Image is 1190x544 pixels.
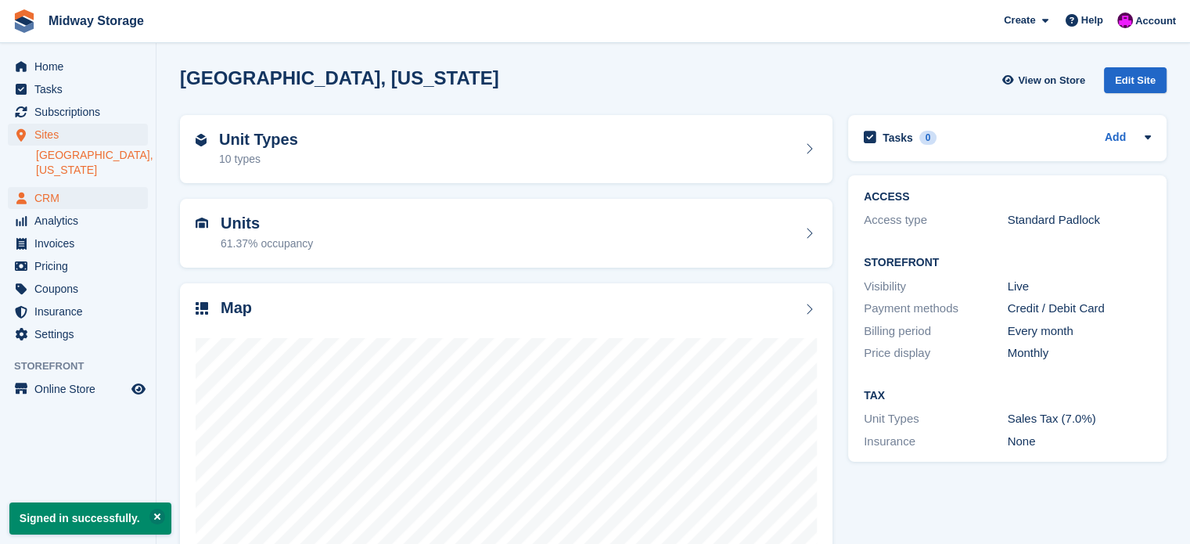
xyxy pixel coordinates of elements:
h2: Map [221,299,252,317]
div: Credit / Debit Card [1008,300,1152,318]
div: Every month [1008,322,1152,340]
a: menu [8,187,148,209]
img: stora-icon-8386f47178a22dfd0bd8f6a31ec36ba5ce8667c1dd55bd0f319d3a0aa187defe.svg [13,9,36,33]
span: Subscriptions [34,101,128,123]
span: Insurance [34,301,128,322]
h2: Unit Types [219,131,298,149]
div: None [1008,433,1152,451]
div: 0 [919,131,937,145]
a: Units 61.37% occupancy [180,199,832,268]
span: Help [1081,13,1103,28]
a: menu [8,278,148,300]
img: Gordie Sorensen [1117,13,1133,28]
img: unit-type-icn-2b2737a686de81e16bb02015468b77c625bbabd49415b5ef34ead5e3b44a266d.svg [196,134,207,146]
a: menu [8,255,148,277]
a: menu [8,232,148,254]
div: Insurance [864,433,1008,451]
h2: Storefront [864,257,1151,269]
a: menu [8,378,148,400]
a: menu [8,78,148,100]
div: Edit Site [1104,67,1167,93]
img: unit-icn-7be61d7bf1b0ce9d3e12c5938cc71ed9869f7b940bace4675aadf7bd6d80202e.svg [196,218,208,229]
div: Sales Tax (7.0%) [1008,410,1152,428]
div: Monthly [1008,344,1152,362]
span: Sites [34,124,128,146]
a: View on Store [1000,67,1091,93]
img: map-icn-33ee37083ee616e46c38cad1a60f524a97daa1e2b2c8c0bc3eb3415660979fc1.svg [196,302,208,315]
a: menu [8,124,148,146]
a: Add [1105,129,1126,147]
div: Live [1008,278,1152,296]
div: Price display [864,344,1008,362]
div: 61.37% occupancy [221,236,313,252]
a: menu [8,301,148,322]
span: Tasks [34,78,128,100]
a: menu [8,210,148,232]
a: Preview store [129,380,148,398]
a: Midway Storage [42,8,150,34]
div: Unit Types [864,410,1008,428]
a: menu [8,101,148,123]
span: Account [1135,13,1176,29]
h2: [GEOGRAPHIC_DATA], [US_STATE] [180,67,499,88]
span: Invoices [34,232,128,254]
p: Signed in successfully. [9,503,171,535]
span: View on Store [1018,73,1085,88]
h2: Tasks [883,131,913,145]
span: CRM [34,187,128,209]
span: Storefront [14,358,156,374]
span: Settings [34,323,128,345]
span: Coupons [34,278,128,300]
span: Home [34,56,128,77]
a: Unit Types 10 types [180,115,832,184]
div: Billing period [864,322,1008,340]
span: Pricing [34,255,128,277]
a: menu [8,56,148,77]
div: Access type [864,211,1008,229]
a: menu [8,323,148,345]
span: Analytics [34,210,128,232]
h2: ACCESS [864,191,1151,204]
h2: Units [221,214,313,232]
a: Edit Site [1104,67,1167,99]
div: 10 types [219,151,298,168]
h2: Tax [864,390,1151,402]
div: Payment methods [864,300,1008,318]
div: Visibility [864,278,1008,296]
span: Online Store [34,378,128,400]
span: Create [1004,13,1035,28]
a: [GEOGRAPHIC_DATA], [US_STATE] [36,148,148,178]
div: Standard Padlock [1008,211,1152,229]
